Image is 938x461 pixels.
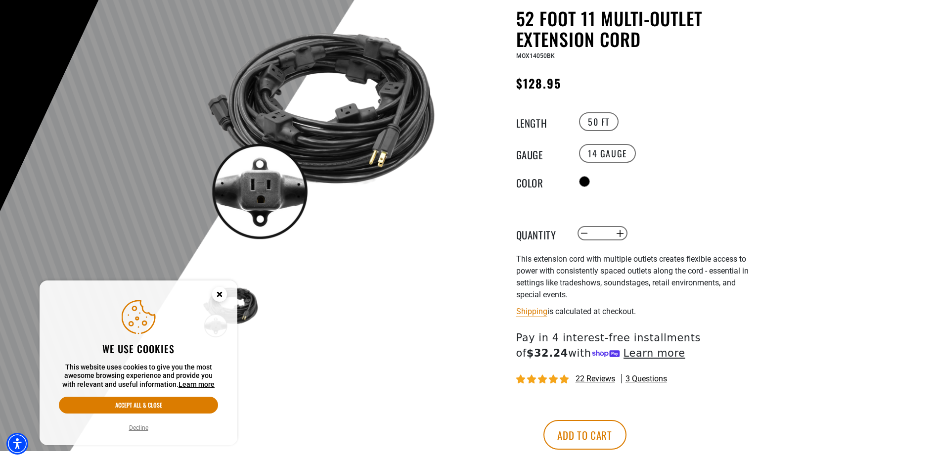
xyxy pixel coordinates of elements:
[516,227,566,240] label: Quantity
[516,74,562,92] span: $128.95
[179,380,215,388] a: This website uses cookies to give you the most awesome browsing experience and provide you with r...
[579,144,636,163] label: 14 Gauge
[59,342,218,355] h2: We use cookies
[126,423,151,433] button: Decline
[516,254,749,299] span: This extension cord with multiple outlets creates flexible access to power with consistently spac...
[576,374,615,383] span: 22 reviews
[543,420,626,450] button: Add to cart
[516,305,759,318] div: is calculated at checkout.
[516,375,571,384] span: 4.95 stars
[516,52,555,59] span: MOX14050BK
[516,175,566,188] legend: Color
[516,147,566,160] legend: Gauge
[516,115,566,128] legend: Length
[516,307,547,316] a: Shipping
[40,280,237,446] aside: Cookie Consent
[579,112,619,131] label: 50 FT
[6,433,28,455] div: Accessibility Menu
[59,397,218,414] button: Accept all & close
[202,10,440,248] img: black
[625,373,667,384] span: 3 questions
[59,363,218,389] p: This website uses cookies to give you the most awesome browsing experience and provide you with r...
[516,8,759,49] h1: 52 Foot 11 Multi-Outlet Extension Cord
[202,280,237,311] button: Close this option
